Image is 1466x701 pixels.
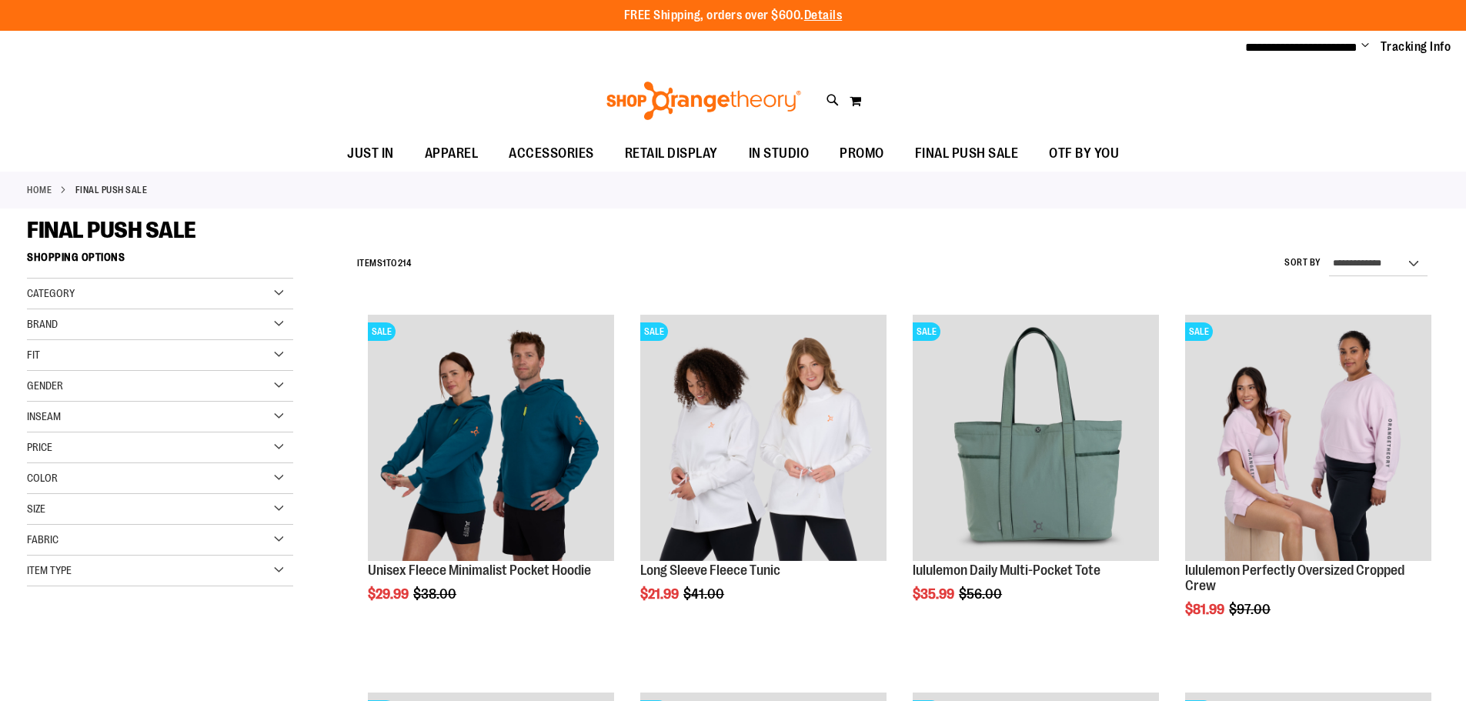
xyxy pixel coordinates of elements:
[332,136,409,172] a: JUST IN
[382,258,386,269] span: 1
[27,533,58,546] span: Fabric
[1381,38,1451,55] a: Tracking Info
[368,322,396,341] span: SALE
[824,136,900,172] a: PROMO
[640,322,668,341] span: SALE
[1229,602,1273,617] span: $97.00
[624,7,843,25] p: FREE Shipping, orders over $600.
[27,318,58,330] span: Brand
[27,287,75,299] span: Category
[959,586,1004,602] span: $56.00
[640,315,887,563] a: Product image for Fleece Long SleeveSALE
[27,502,45,515] span: Size
[913,315,1159,561] img: lululemon Daily Multi-Pocket Tote
[1185,315,1431,563] a: lululemon Perfectly Oversized Cropped CrewSALE
[905,307,1167,641] div: product
[409,136,494,172] a: APPAREL
[27,472,58,484] span: Color
[1185,322,1213,341] span: SALE
[1185,562,1404,593] a: lululemon Perfectly Oversized Cropped Crew
[900,136,1034,171] a: FINAL PUSH SALE
[604,82,803,120] img: Shop Orangetheory
[398,258,412,269] span: 214
[640,315,887,561] img: Product image for Fleece Long Sleeve
[75,183,148,197] strong: FINAL PUSH SALE
[368,315,614,561] img: Unisex Fleece Minimalist Pocket Hoodie
[1361,39,1369,55] button: Account menu
[368,586,411,602] span: $29.99
[368,562,591,578] a: Unisex Fleece Minimalist Pocket Hoodie
[27,349,40,361] span: Fit
[413,586,459,602] span: $38.00
[425,136,479,171] span: APPAREL
[749,136,810,171] span: IN STUDIO
[1185,315,1431,561] img: lululemon Perfectly Oversized Cropped Crew
[683,586,726,602] span: $41.00
[27,183,52,197] a: Home
[27,564,72,576] span: Item Type
[357,252,412,275] h2: Items to
[27,217,196,243] span: FINAL PUSH SALE
[347,136,394,171] span: JUST IN
[913,315,1159,563] a: lululemon Daily Multi-Pocket ToteSALE
[1177,307,1439,656] div: product
[804,8,843,22] a: Details
[913,562,1100,578] a: lululemon Daily Multi-Pocket Tote
[1284,256,1321,269] label: Sort By
[913,322,940,341] span: SALE
[493,136,609,172] a: ACCESSORIES
[609,136,733,172] a: RETAIL DISPLAY
[509,136,594,171] span: ACCESSORIES
[913,586,957,602] span: $35.99
[640,586,681,602] span: $21.99
[1185,602,1227,617] span: $81.99
[733,136,825,172] a: IN STUDIO
[27,441,52,453] span: Price
[27,379,63,392] span: Gender
[27,410,61,422] span: Inseam
[915,136,1019,171] span: FINAL PUSH SALE
[840,136,884,171] span: PROMO
[360,307,622,641] div: product
[633,307,894,641] div: product
[625,136,718,171] span: RETAIL DISPLAY
[27,244,293,279] strong: Shopping Options
[368,315,614,563] a: Unisex Fleece Minimalist Pocket HoodieSALE
[1034,136,1134,172] a: OTF BY YOU
[640,562,780,578] a: Long Sleeve Fleece Tunic
[1049,136,1119,171] span: OTF BY YOU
